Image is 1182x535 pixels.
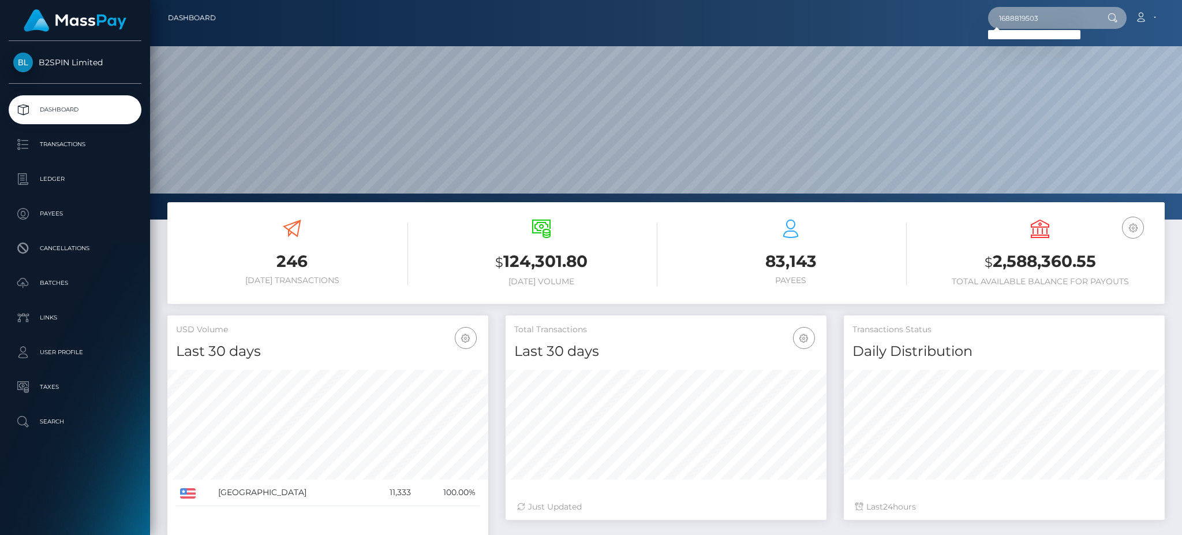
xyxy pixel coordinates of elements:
[852,341,1156,362] h4: Daily Distribution
[9,234,141,263] a: Cancellations
[9,95,141,124] a: Dashboard
[852,324,1156,336] h5: Transactions Status
[176,250,408,273] h3: 246
[425,277,657,287] h6: [DATE] Volume
[9,57,141,68] span: B2SPIN Limited
[883,501,893,512] span: 24
[13,205,137,222] p: Payees
[9,199,141,228] a: Payees
[13,170,137,188] p: Ledger
[9,165,141,194] a: Ledger
[9,373,141,402] a: Taxes
[988,7,1097,29] input: Search...
[176,341,480,362] h4: Last 30 days
[425,250,657,274] h3: 124,301.80
[13,101,137,118] p: Dashboard
[13,240,137,257] p: Cancellations
[675,276,907,285] h6: Payees
[13,53,33,72] img: B2SPIN Limited
[13,413,137,430] p: Search
[514,324,818,336] h5: Total Transactions
[180,488,196,499] img: US.png
[675,250,907,273] h3: 83,143
[9,338,141,367] a: User Profile
[514,341,818,362] h4: Last 30 days
[9,130,141,159] a: Transactions
[924,277,1156,287] h6: Total Available Balance for Payouts
[13,136,137,153] p: Transactions
[176,324,480,336] h5: USD Volume
[415,480,480,506] td: 100.00%
[368,480,416,506] td: 11,333
[214,480,368,506] td: [GEOGRAPHIC_DATA]
[495,254,503,270] small: $
[13,274,137,292] p: Batches
[855,501,1153,513] div: Last hours
[176,276,408,285] h6: [DATE] Transactions
[985,254,993,270] small: $
[9,303,141,332] a: Links
[924,250,1156,274] h3: 2,588,360.55
[9,269,141,298] a: Batches
[168,6,216,30] a: Dashboard
[13,344,137,361] p: User Profile
[13,309,137,326] p: Links
[517,501,815,513] div: Just Updated
[24,9,126,32] img: MassPay Logo
[13,378,137,396] p: Taxes
[9,407,141,436] a: Search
